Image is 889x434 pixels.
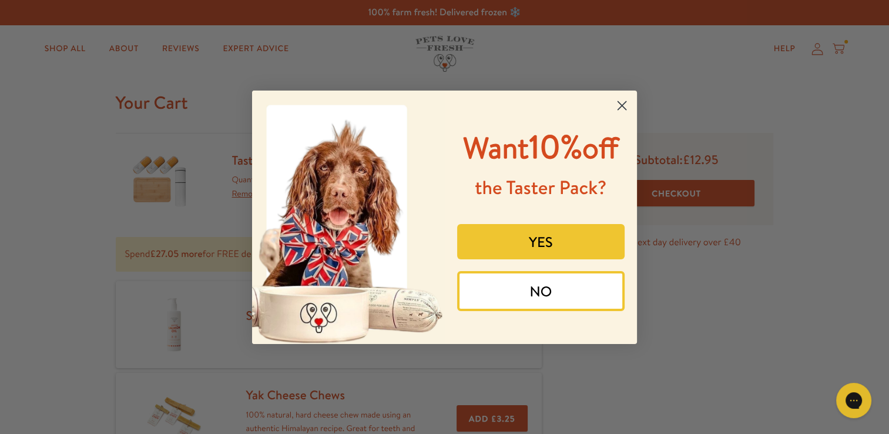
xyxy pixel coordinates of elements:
[457,224,625,259] button: YES
[582,128,619,168] span: off
[463,123,619,169] span: 10%
[830,379,877,422] iframe: Gorgias live chat messenger
[612,95,632,116] button: Close dialog
[457,271,625,311] button: NO
[463,128,529,168] span: Want
[475,175,606,201] span: the Taster Pack?
[252,91,445,344] img: 8afefe80-1ef6-417a-b86b-9520c2248d41.jpeg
